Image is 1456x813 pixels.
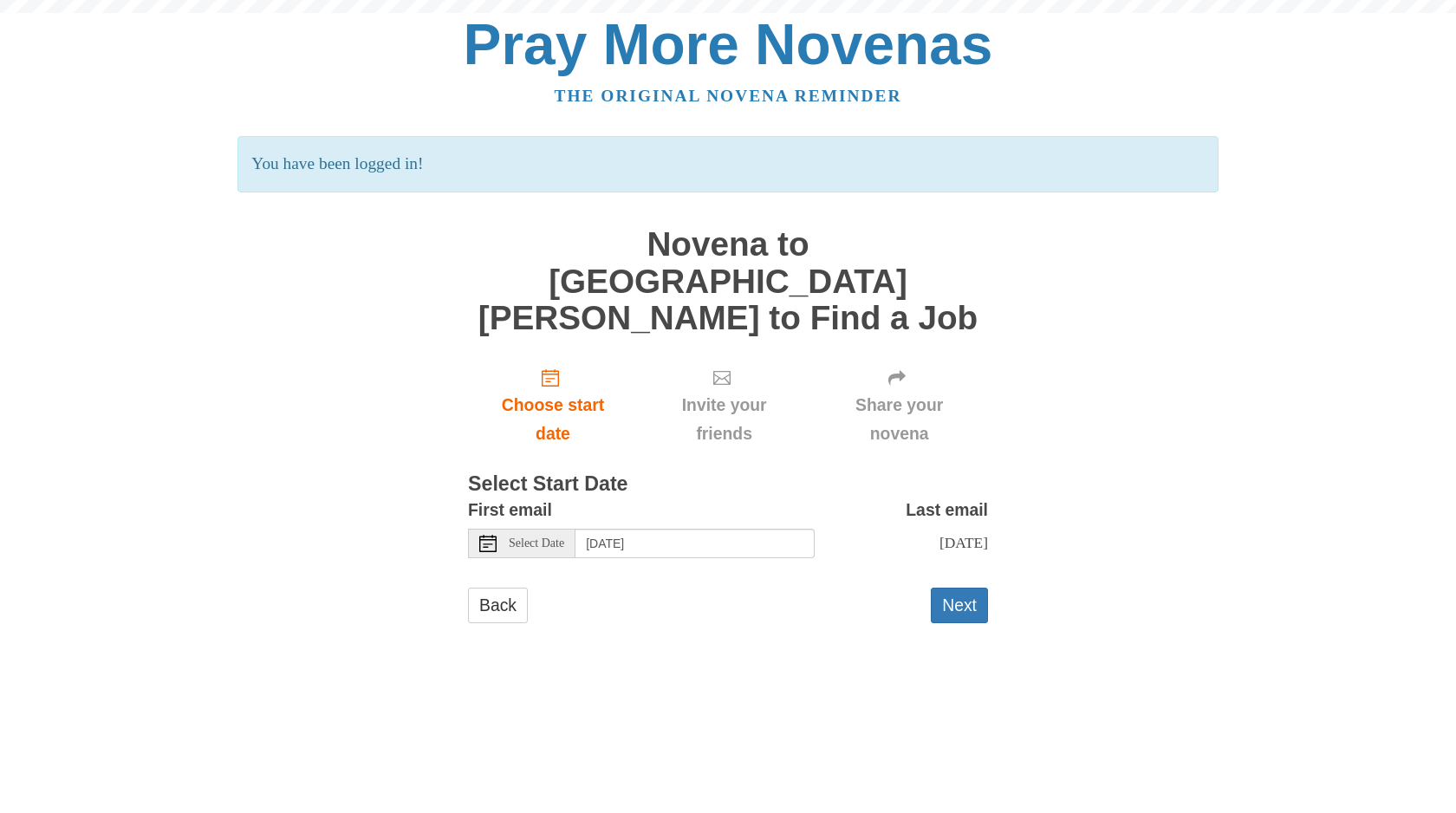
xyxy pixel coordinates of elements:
a: Back [468,588,528,623]
a: The original novena reminder [555,87,902,105]
a: Choose start date [468,354,638,457]
h1: Novena to [GEOGRAPHIC_DATA][PERSON_NAME] to Find a Job [468,226,988,337]
label: Last email [906,496,988,524]
p: You have been logged in! [237,136,1218,192]
span: [DATE] [939,534,988,551]
a: Pray More Novenas [464,12,993,76]
div: Click "Next" to confirm your start date first. [638,354,810,457]
button: Next [931,588,988,623]
label: First email [468,496,552,524]
h3: Select Start Date [468,473,988,496]
span: Select Date [509,537,564,550]
span: Share your novena [828,391,971,448]
div: Click "Next" to confirm your start date first. [810,354,988,457]
span: Choose start date [485,391,621,448]
span: Invite your friends [655,391,793,448]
